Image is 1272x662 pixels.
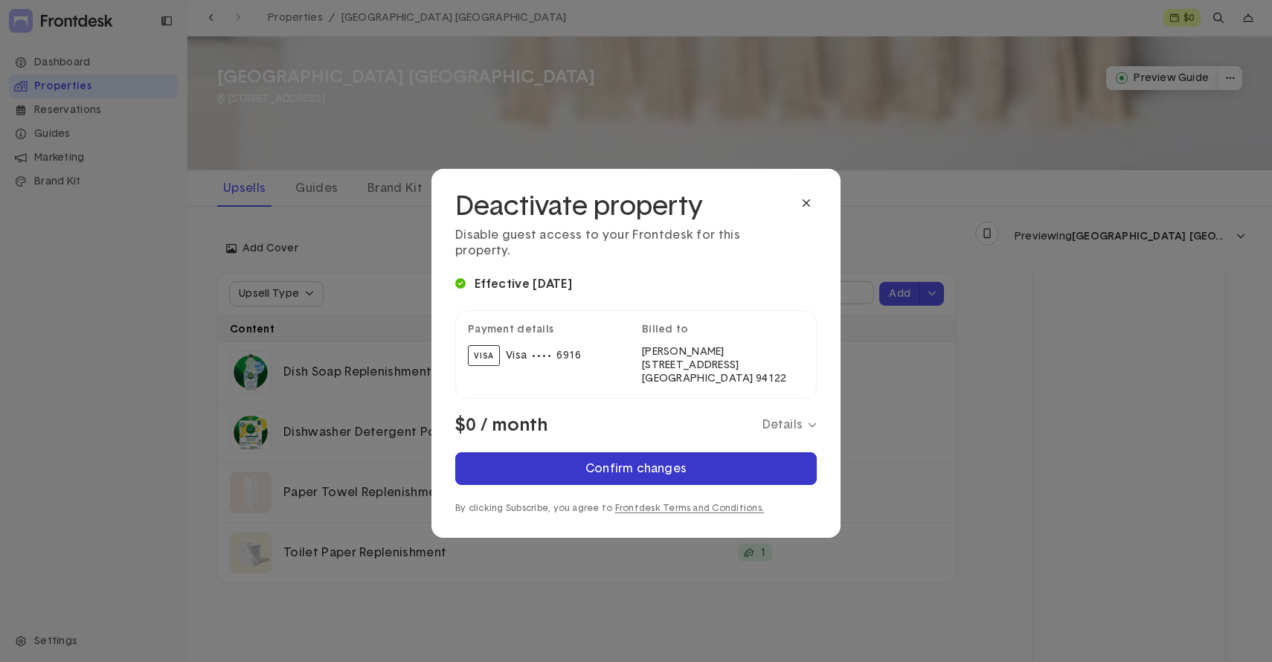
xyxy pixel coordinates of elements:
[642,359,804,372] p: [STREET_ADDRESS]
[455,417,817,434] div: accordion toggler
[455,228,781,259] p: Disable guest access to your Frontdesk for this property.
[455,452,817,485] button: Confirm changes
[615,504,764,512] a: Frontdesk Terms and Conditions.
[468,345,500,366] div: visa
[642,323,804,336] div: Billed to
[642,345,804,359] p: [PERSON_NAME]
[468,323,630,336] div: Payment details
[585,463,687,475] div: Confirm changes
[556,349,581,362] div: 6916
[642,372,804,385] p: [GEOGRAPHIC_DATA] 94122
[762,418,803,432] h5: Details
[455,417,547,434] h3: $0 / month
[506,349,527,362] div: visa
[455,193,781,222] h3: Deactivate property
[455,503,817,515] p: By clicking Subscribe, you agree to
[475,277,572,292] div: Effective [DATE]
